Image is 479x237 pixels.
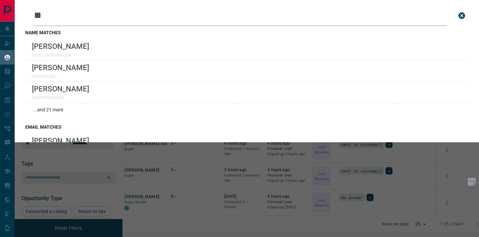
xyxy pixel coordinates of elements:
p: [PERSON_NAME] [32,84,89,93]
p: avickexx@x [32,73,89,79]
p: akamcmillxx@x [32,95,89,100]
button: close search bar [455,9,468,22]
p: anjali.soomarxx@x [32,52,89,58]
h3: email matches [25,124,468,130]
p: [PERSON_NAME] [32,136,89,145]
h3: name matches [25,30,468,35]
p: [PERSON_NAME] [32,63,89,72]
div: ...and 21 more [25,103,468,116]
p: [PERSON_NAME] [32,42,89,51]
